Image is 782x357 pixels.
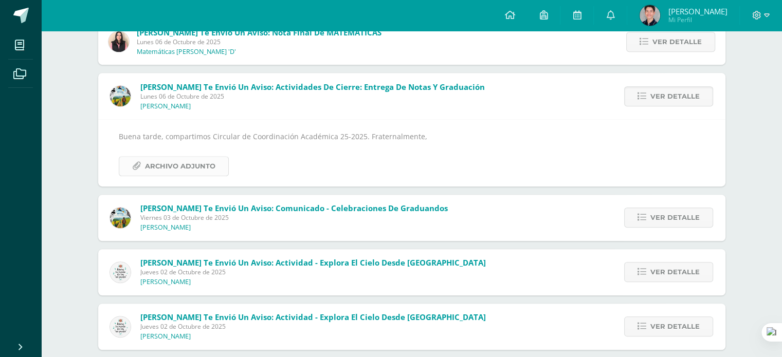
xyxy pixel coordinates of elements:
p: [PERSON_NAME] [140,102,191,110]
span: Lunes 06 de Octubre de 2025 [140,92,485,101]
span: [PERSON_NAME] te envió un aviso: Actividad - Explora el cielo desde [GEOGRAPHIC_DATA] [140,257,486,268]
img: 6d997b708352de6bfc4edc446c29d722.png [110,262,131,283]
p: [PERSON_NAME] [140,278,191,286]
span: Jueves 02 de Octubre de 2025 [140,322,486,331]
img: a257b9d1af4285118f73fe144f089b76.png [110,208,131,228]
span: Jueves 02 de Octubre de 2025 [140,268,486,276]
span: [PERSON_NAME] [668,6,727,16]
p: Matemáticas [PERSON_NAME] 'D' [137,48,236,56]
span: Mi Perfil [668,15,727,24]
span: Ver detalle [650,317,700,336]
span: Ver detalle [650,208,700,227]
img: 07f88638018018ba1f0a044d8a475609.png [640,5,660,26]
span: [PERSON_NAME] te envió un aviso: Comunicado - Celebraciones de Graduandos [140,203,448,213]
p: [PERSON_NAME] [140,332,191,341]
p: [PERSON_NAME] [140,223,191,232]
img: 6d997b708352de6bfc4edc446c29d722.png [110,316,131,337]
span: Lunes 06 de Octubre de 2025 [137,37,381,46]
img: a257b9d1af4285118f73fe144f089b76.png [110,86,131,106]
span: [PERSON_NAME] te envió un aviso: Actividad - Explora el cielo desde [GEOGRAPHIC_DATA] [140,312,486,322]
a: Archivo Adjunto [119,156,229,176]
span: Viernes 03 de Octubre de 2025 [140,213,448,222]
span: Ver detalle [652,32,702,51]
span: Archivo Adjunto [145,157,215,176]
img: fca5faf6c1867b7c927b476ec80622fc.png [108,31,129,52]
span: Ver detalle [650,87,700,106]
span: Ver detalle [650,262,700,281]
span: [PERSON_NAME] te envió un aviso: Actividades de Cierre: Entrega de Notas y Graduación [140,82,485,92]
span: [PERSON_NAME] te envió un aviso: Nota final de MATEMÁTICAS [137,27,381,37]
div: Buena tarde, compartimos Circular de Coordinación Académica 25-2025. Fraternalmente, [119,130,705,176]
